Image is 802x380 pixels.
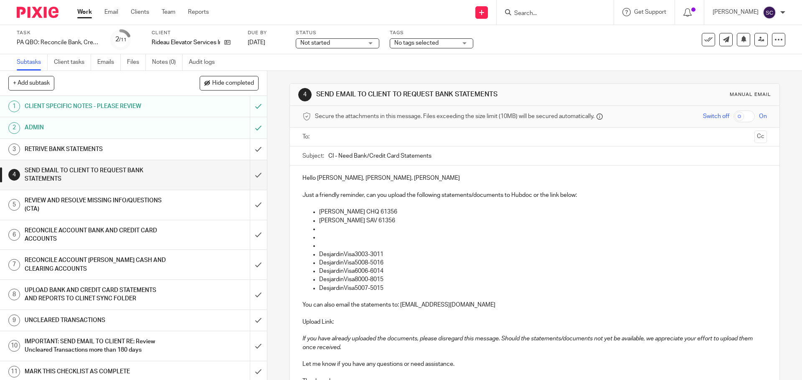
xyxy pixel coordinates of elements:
p: DesjardinVisa5007-5015 [319,284,766,292]
label: Task [17,30,100,36]
h1: RECONCILE ACCOUNT BANK AND CREDIT CARD ACCOUNTS [25,224,169,246]
h1: RETRIVE BANK STATEMENTS [25,143,169,156]
a: Audit logs [189,54,221,70]
span: Secure the attachments in this message. Files exceeding the size limit (10MB) will be secured aut... [315,112,594,121]
div: 6 [8,229,20,241]
div: 4 [8,169,20,181]
div: 3 [8,143,20,155]
a: Client tasks [54,54,91,70]
p: Let me know if you have any questions or need assistance. [302,360,766,368]
span: No tags selected [394,40,439,46]
button: Hide completed [200,76,259,90]
a: Work [77,8,92,16]
span: On [759,112,767,121]
div: PA QBO: Reconcile Bank, Credit Card and Clearing [17,38,100,47]
div: 8 [8,289,20,300]
span: Switch off [703,112,729,121]
h1: MARK THIS CHECKLIST AS COMPLETE [25,365,169,378]
p: DesjardinVisa8000-8015 [319,275,766,284]
p: [PERSON_NAME] SAV 61356 [319,216,766,225]
img: Pixie [17,7,58,18]
div: Manual email [730,91,771,98]
h1: CLIENT SPECIFIC NOTES - PLEASE REVIEW [25,100,169,113]
label: Subject: [302,152,324,160]
a: Emails [97,54,121,70]
span: Hide completed [212,80,254,87]
h1: IMPORTANT: SEND EMAIL TO CLIENT RE: Review Uncleared Transactions more than 180 days [25,335,169,357]
button: Cc [754,131,767,143]
a: Reports [188,8,209,16]
p: [PERSON_NAME] [713,8,759,16]
p: DesjardinVisa5008-5016 [319,259,766,267]
p: DesjardinVisa3003-3011 [319,250,766,259]
a: Subtasks [17,54,48,70]
em: If you have already uploaded the documents, please disregard this message. Should the statements/... [302,336,754,350]
span: [DATE] [248,40,265,45]
small: /11 [119,38,127,42]
a: Clients [131,8,149,16]
p: [PERSON_NAME] CHQ 61356 [319,208,766,216]
p: You can also email the statements to: [EMAIL_ADDRESS][DOMAIN_NAME] [302,301,766,318]
div: 2 [115,35,127,44]
label: Client [152,30,237,36]
input: Search [513,10,589,18]
div: 7 [8,259,20,271]
div: 9 [8,315,20,326]
button: + Add subtask [8,76,54,90]
label: To: [302,133,312,141]
p: Upload Link: [302,318,766,326]
span: Get Support [634,9,666,15]
p: DesjardinVisa6006-6014 [319,267,766,275]
h1: ADMIN [25,121,169,134]
span: Not started [300,40,330,46]
img: svg%3E [763,6,776,19]
label: Status [296,30,379,36]
a: Email [104,8,118,16]
h1: UPLOAD BANK AND CREDIT CARD STATEMENTS AND REPORTS TO CLINET SYNC FOLDER [25,284,169,305]
h1: SEND EMAIL TO CLIENT TO REQUEST BANK STATEMENTS [25,164,169,186]
div: 11 [8,366,20,377]
a: Team [162,8,175,16]
div: 10 [8,340,20,352]
a: Files [127,54,146,70]
h1: RECONCILE ACCOUNT [PERSON_NAME] CASH AND CLEARING ACCOUNTS [25,254,169,275]
div: 4 [298,88,312,101]
label: Tags [390,30,473,36]
div: 5 [8,199,20,211]
div: 1 [8,101,20,112]
h1: SEND EMAIL TO CLIENT TO REQUEST BANK STATEMENTS [316,90,553,99]
h1: REVIEW AND RESOLVE MISSING INFO/QUESTIONS (CTA) [25,194,169,216]
h1: UNCLEARED TRANSACTIONS [25,314,169,327]
a: Notes (0) [152,54,183,70]
p: Just a friendly reminder, can you upload the following statements/documents to Hubdoc or the link... [302,191,766,199]
p: Hello [PERSON_NAME], [PERSON_NAME], [PERSON_NAME] [302,174,766,182]
label: Due by [248,30,285,36]
div: 2 [8,122,20,134]
p: Rideau Elevator Services Inc. [152,38,220,47]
